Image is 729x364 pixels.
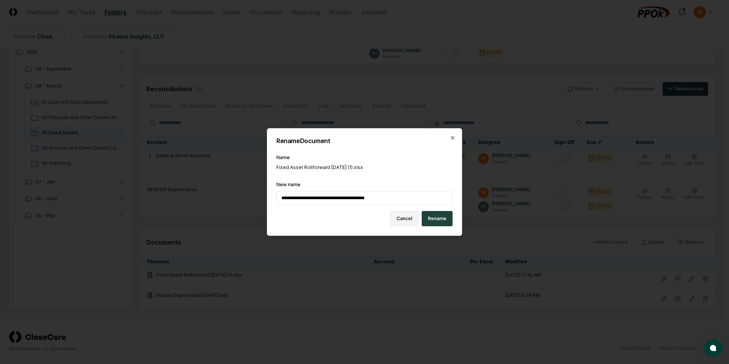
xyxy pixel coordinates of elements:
button: Cancel [390,211,419,226]
button: Rename [422,211,453,226]
div: Fixed Asset Rollforward [DATE] (1).xlsx [276,164,453,171]
h2: Rename Document [276,138,453,144]
label: Name [276,155,290,160]
label: New name [276,182,300,187]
